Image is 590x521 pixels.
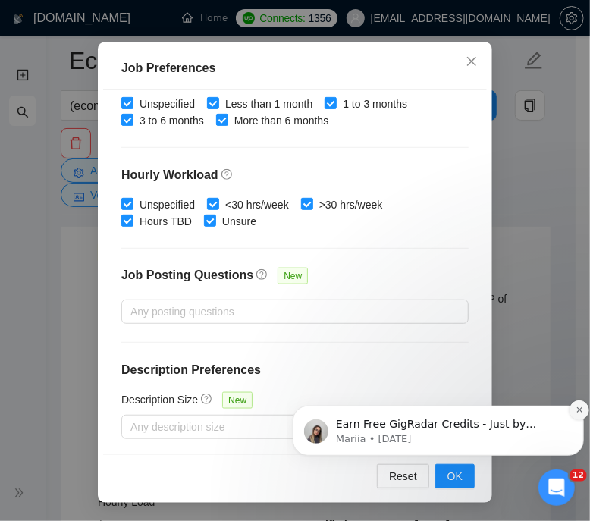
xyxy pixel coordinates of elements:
[201,393,213,405] span: question-circle
[133,213,198,230] span: Hours TBD
[228,112,335,129] span: More than 6 months
[466,55,478,67] span: close
[121,59,469,77] div: Job Preferences
[121,266,253,284] h4: Job Posting Questions
[313,196,389,213] span: >30 hrs/week
[221,168,234,180] span: question-circle
[133,196,201,213] span: Unspecified
[219,196,295,213] span: <30 hrs/week
[222,392,253,409] span: New
[570,469,587,482] span: 12
[219,96,319,112] span: Less than 1 month
[256,268,268,281] span: question-circle
[278,268,308,284] span: New
[451,42,492,83] button: Close
[133,112,210,129] span: 3 to 6 months
[216,213,262,230] span: Unsure
[133,96,201,112] span: Unspecified
[337,96,413,112] span: 1 to 3 months
[287,374,590,480] iframe: Intercom notifications message
[538,469,575,506] iframe: Intercom live chat
[121,166,469,184] h4: Hourly Workload
[121,391,198,408] h5: Description Size
[121,361,469,379] h4: Description Preferences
